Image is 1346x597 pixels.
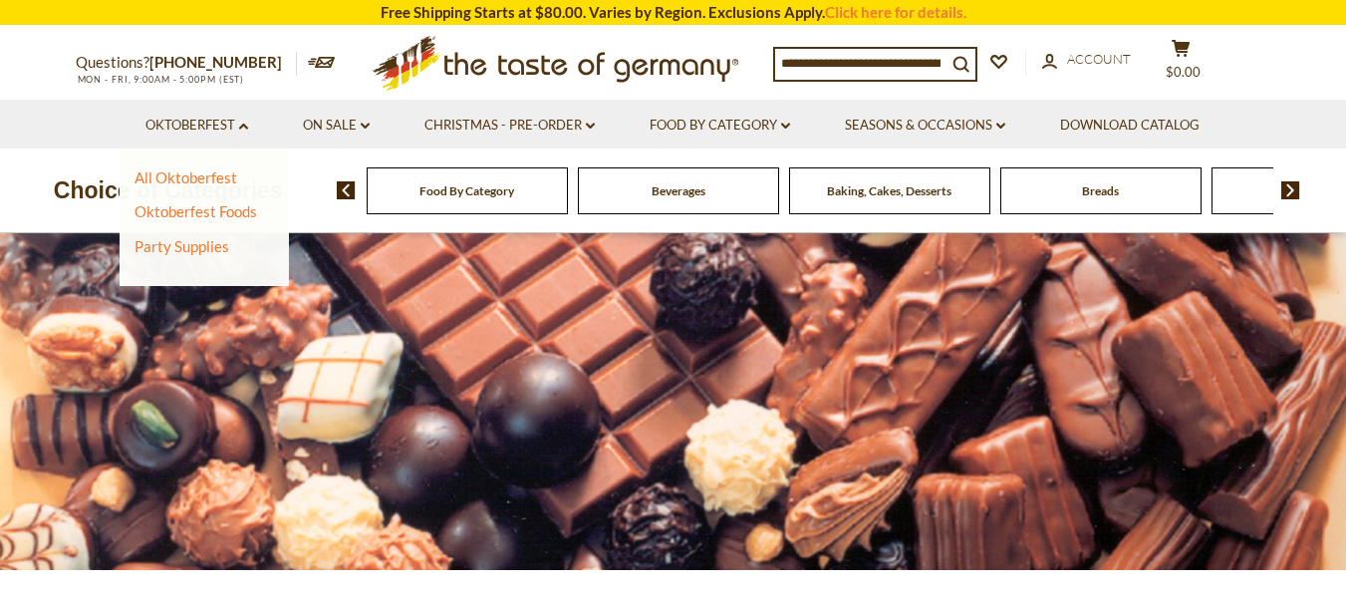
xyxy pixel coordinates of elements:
[827,183,951,198] a: Baking, Cakes, Desserts
[825,3,966,21] a: Click here for details.
[1082,183,1119,198] a: Breads
[1152,39,1211,89] button: $0.00
[76,74,245,85] span: MON - FRI, 9:00AM - 5:00PM (EST)
[1067,51,1131,67] span: Account
[1060,115,1200,137] a: Download Catalog
[650,115,790,137] a: Food By Category
[76,50,297,76] p: Questions?
[135,168,237,186] a: All Oktoberfest
[1042,49,1131,71] a: Account
[652,183,705,198] a: Beverages
[149,53,282,71] a: [PHONE_NUMBER]
[424,115,595,137] a: Christmas - PRE-ORDER
[303,115,370,137] a: On Sale
[135,237,229,255] a: Party Supplies
[1281,181,1300,199] img: next arrow
[1166,64,1201,80] span: $0.00
[145,115,248,137] a: Oktoberfest
[337,181,356,199] img: previous arrow
[419,183,514,198] a: Food By Category
[845,115,1005,137] a: Seasons & Occasions
[135,202,257,220] a: Oktoberfest Foods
